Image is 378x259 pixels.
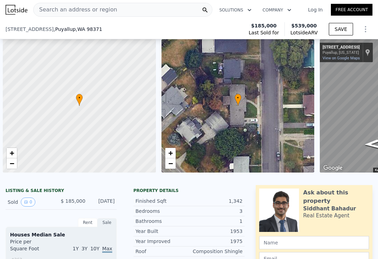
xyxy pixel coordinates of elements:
[76,95,83,101] span: •
[303,205,356,212] div: Siddhant Bahadur
[34,6,117,14] span: Search an address or region
[189,248,243,255] div: Composition Shingle
[7,148,17,158] a: Zoom in
[10,159,14,168] span: −
[257,4,297,16] button: Company
[8,198,55,207] div: Sold
[165,148,176,158] a: Zoom in
[329,23,353,35] button: SAVE
[323,50,360,55] div: Puyallup, [US_STATE]
[102,246,112,253] span: Max
[6,26,54,33] span: [STREET_ADDRESS]
[97,218,117,227] div: Sale
[303,189,369,205] div: Ask about this property
[135,228,189,235] div: Year Built
[133,188,245,193] div: Property details
[135,248,189,255] div: Roof
[168,149,173,157] span: +
[7,158,17,169] a: Zoom out
[251,22,277,29] span: $185,000
[331,4,372,16] a: Free Account
[365,49,370,56] a: Show location on map
[300,6,331,13] a: Log In
[78,218,97,227] div: Rent
[135,208,189,215] div: Bedrooms
[323,56,360,60] a: View on Google Maps
[259,236,369,249] input: Name
[322,164,344,173] a: Open this area in Google Maps (opens a new window)
[189,208,243,215] div: 3
[165,158,176,169] a: Zoom out
[359,22,372,36] button: Show Options
[168,159,173,168] span: −
[91,198,115,207] div: [DATE]
[76,94,83,106] div: •
[76,26,102,32] span: , WA 98371
[189,238,243,245] div: 1975
[6,5,27,15] img: Lotside
[73,246,79,251] span: 1Y
[61,198,85,204] span: $ 185,000
[235,94,241,106] div: •
[323,45,360,50] div: [STREET_ADDRESS]
[189,228,243,235] div: 1953
[10,238,61,256] div: Price per Square Foot
[290,29,317,36] span: Lotside ARV
[21,198,35,207] button: View historical data
[189,198,243,204] div: 1,342
[235,95,241,101] span: •
[54,26,102,33] span: , Puyallup
[135,198,189,204] div: Finished Sqft
[322,164,344,173] img: Google
[6,188,117,195] div: LISTING & SALE HISTORY
[10,231,112,238] div: Houses Median Sale
[291,23,317,28] span: $539,000
[135,238,189,245] div: Year Improved
[90,246,99,251] span: 10Y
[249,29,279,36] span: Last Sold for
[135,218,189,225] div: Bathrooms
[214,4,257,16] button: Solutions
[81,246,87,251] span: 3Y
[189,218,243,225] div: 1
[10,149,14,157] span: +
[303,212,350,219] div: Real Estate Agent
